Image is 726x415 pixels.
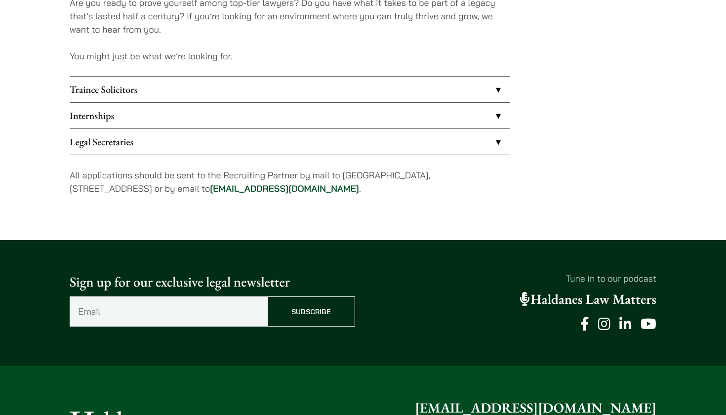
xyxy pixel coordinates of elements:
a: Internships [70,103,510,128]
p: Sign up for our exclusive legal newsletter [70,272,355,292]
input: Email [70,296,267,327]
a: [EMAIL_ADDRESS][DOMAIN_NAME] [210,183,359,194]
a: Trainee Solicitors [70,77,510,102]
a: Legal Secretaries [70,129,510,155]
input: Subscribe [267,296,355,327]
p: All applications should be sent to the Recruiting Partner by mail to [GEOGRAPHIC_DATA], [STREET_A... [70,168,510,195]
p: You might just be what we’re looking for. [70,49,510,63]
a: Haldanes Law Matters [520,290,656,308]
p: Tune in to our podcast [371,272,656,285]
